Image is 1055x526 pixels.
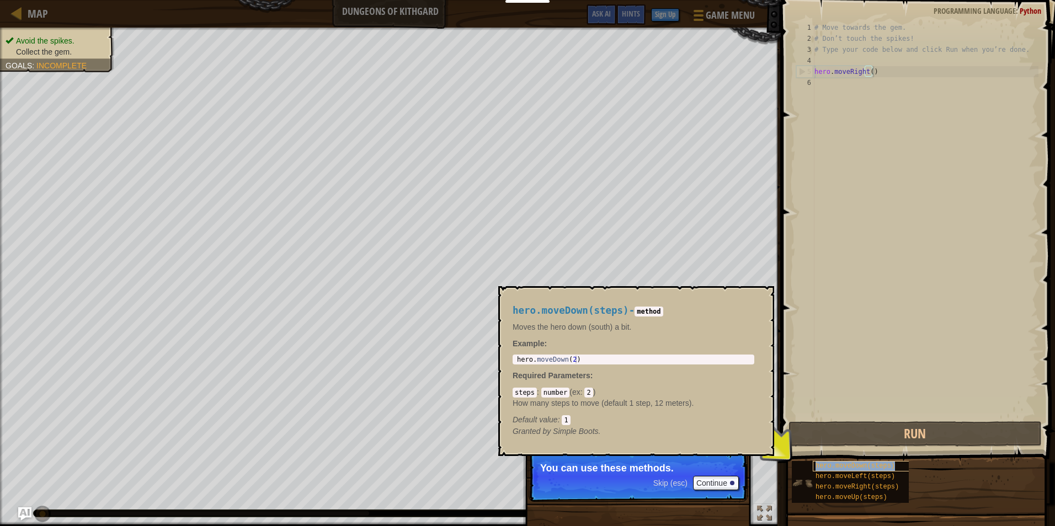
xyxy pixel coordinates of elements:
[584,388,593,398] code: 2
[537,388,541,396] span: :
[513,305,754,316] h4: -
[513,427,553,436] span: Granted by
[635,307,663,316] code: method
[513,388,537,398] code: steps
[513,371,590,380] span: Required Parameters
[513,339,545,348] span: Example
[513,415,558,424] span: Default value
[513,339,547,348] strong: :
[558,415,562,424] span: :
[513,398,754,409] p: How many steps to move (default 1 step, 12 meters).
[513,427,601,436] em: Simple Boots.
[572,388,580,396] span: ex
[513,305,629,316] span: hero.moveDown(steps)
[513,321,754,332] p: Moves the hero down (south) a bit.
[562,415,570,425] code: 1
[541,388,569,398] code: number
[513,387,754,425] div: ( )
[590,371,593,380] span: :
[580,388,585,396] span: :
